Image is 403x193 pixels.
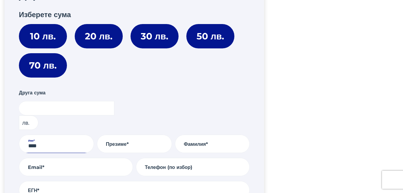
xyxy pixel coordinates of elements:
[19,53,67,78] label: 70 лв.
[186,24,234,48] label: 50 лв.
[19,24,67,48] label: 10 лв.
[131,24,179,48] label: 30 лв.
[19,115,38,130] span: лв.
[19,89,46,97] label: Друга сума
[19,11,250,19] h3: Изберете сума
[75,24,123,48] label: 20 лв.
